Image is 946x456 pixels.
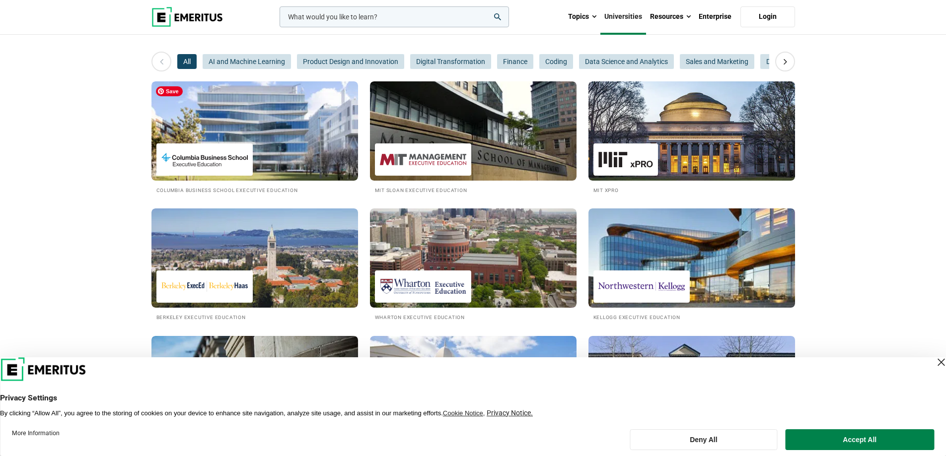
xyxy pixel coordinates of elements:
h2: Wharton Executive Education [375,313,572,321]
a: Universities We Work With MIT xPRO MIT xPRO [588,81,795,194]
button: Product Design and Innovation [297,54,404,69]
button: Digital Transformation [410,54,491,69]
a: Universities We Work With Wharton Executive Education Wharton Executive Education [370,208,577,321]
img: MIT xPRO [598,148,653,171]
button: All [177,54,197,69]
img: Wharton Executive Education [380,275,466,298]
img: Universities We Work With [588,81,795,181]
img: Berkeley Executive Education [161,275,248,298]
img: Universities We Work With [370,81,577,181]
button: Data Science and Analytics [579,54,674,69]
img: Kellogg Executive Education [598,275,685,298]
img: Columbia Business School Executive Education [161,148,248,171]
button: Digital Marketing [760,54,824,69]
h2: MIT Sloan Executive Education [375,186,572,194]
a: Universities We Work With Berkeley Executive Education Berkeley Executive Education [151,208,358,321]
h2: MIT xPRO [593,186,790,194]
img: MIT Sloan Executive Education [380,148,466,171]
a: Universities We Work With Kellogg Executive Education Kellogg Executive Education [588,208,795,321]
button: AI and Machine Learning [203,54,291,69]
span: Save [156,86,183,96]
img: Universities We Work With [151,81,358,181]
a: Login [740,6,795,27]
button: Finance [497,54,533,69]
input: woocommerce-product-search-field-0 [280,6,509,27]
img: Universities We Work With [588,208,795,308]
h2: Columbia Business School Executive Education [156,186,353,194]
img: Universities We Work With [151,208,358,308]
a: Universities We Work With Cambridge Judge Business School Executive Education Cambridge Judge Bus... [588,336,795,449]
a: Universities We Work With London Business School Executive Education London Business School Execu... [370,336,577,449]
h2: Berkeley Executive Education [156,313,353,321]
button: Sales and Marketing [680,54,754,69]
h2: Kellogg Executive Education [593,313,790,321]
button: Coding [539,54,573,69]
a: Universities We Work With MIT Sloan Executive Education MIT Sloan Executive Education [370,81,577,194]
img: Universities We Work With [588,336,795,435]
a: Universities We Work With Harvard Medical School Executive Education Harvard Medical School Execu... [151,336,358,449]
a: Universities We Work With Columbia Business School Executive Education Columbia Business School E... [151,81,358,194]
img: Universities We Work With [370,336,577,435]
img: Universities We Work With [370,208,577,308]
img: Universities We Work With [151,336,358,435]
